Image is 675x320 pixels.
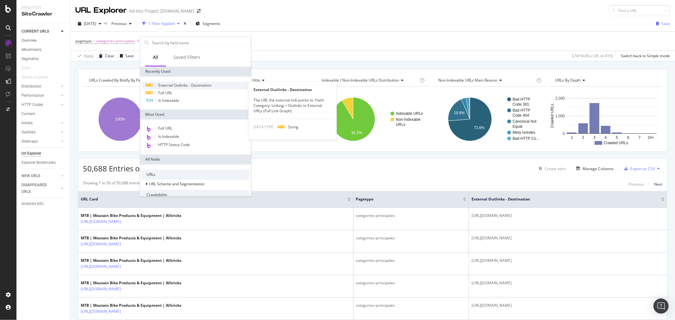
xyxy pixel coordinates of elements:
h4: URLs by Depth [554,75,657,85]
div: Showing 1 to 50 of 50,688 entries [83,180,141,188]
div: External Outlinks - Destination [248,87,336,92]
span: Indexable / Non-Indexable URLs distribution [322,77,399,83]
span: HTTP Status Code [158,142,190,147]
button: Switch back to Simple mode [618,51,670,61]
div: Overview [22,37,37,44]
div: Performance [22,92,44,99]
text: 73.8% [474,126,484,130]
button: Save [653,19,670,29]
a: Distribution [22,83,59,90]
text: 10+ [647,135,654,140]
h4: URLs Crawled By Botify By pagetype [88,75,191,85]
div: Inlinks [22,120,33,126]
button: Clear [97,51,115,61]
div: categories-principales [356,303,466,308]
span: pagetype [75,38,92,44]
text: Canonical Not [513,119,537,124]
text: Meta noindex [513,130,535,135]
svg: A chart. [549,92,662,147]
div: Open Intercom Messenger [653,298,669,314]
a: NEW URLS [22,173,59,179]
div: A chart. [199,92,313,147]
h4: Indexable / Non-Indexable URLs Distribution [321,75,418,85]
h4: URLs Crawled By Botify By http [204,75,307,85]
span: DATA TYPE: [253,124,274,129]
div: SiteCrawler [22,10,65,18]
div: Manage Columns [583,166,614,171]
button: 1 Filter Applied [140,19,182,29]
button: Save [117,51,134,61]
text: Bad HTTP [513,97,530,102]
svg: A chart. [316,92,429,147]
div: MTB | Moutain Bike Products & Equipment | Alltricks [81,213,181,218]
span: Non-Indexable URLs Main Reason [439,77,498,83]
a: [URL][DOMAIN_NAME] [81,218,121,225]
span: URLs by Depth [555,77,581,83]
a: Inlinks [22,120,59,126]
a: Content [22,111,66,117]
div: Url Explorer [22,150,41,157]
div: URL Explorer [75,5,127,16]
div: Crawlability [141,190,250,200]
text: Bad HTTP Co… [513,136,540,141]
div: Ad-Hoc Project: [DOMAIN_NAME] [129,8,194,14]
div: Analysis Info [22,200,44,207]
div: Previous [628,182,644,187]
div: [URL][DOMAIN_NAME] [472,280,665,286]
span: String [288,124,298,129]
a: Visits [22,65,37,71]
div: Segments [22,56,39,62]
span: Is Indexable [158,134,179,139]
div: [URL][DOMAIN_NAME] [472,258,665,263]
text: 4 [605,135,607,140]
a: Outlinks [22,129,59,136]
div: [URL][DOMAIN_NAME] [472,303,665,308]
text: 91.5% [352,131,362,135]
div: categories-principales [356,280,466,286]
text: 2,000 [555,96,565,101]
a: Performance [22,92,59,99]
text: Equal [513,124,522,129]
a: [URL][DOMAIN_NAME] [81,241,121,247]
a: Url Explorer [22,150,66,157]
span: pagetype [356,196,454,202]
div: Switch back to Simple mode [621,53,670,58]
input: Search by field name [151,38,249,47]
span: 50,688 Entries on 2,920 distinct URLs [83,163,214,174]
a: CURRENT URLS [22,28,59,35]
button: Previous [628,180,644,188]
div: DISAPPEARED URLS [22,182,53,195]
text: Indexable URLs [396,111,423,116]
a: Analysis Info [22,200,66,207]
span: URLs Crawled By Botify By pagetype [89,77,153,83]
svg: A chart. [433,92,546,147]
div: categories-principales [356,258,466,263]
span: vs [104,20,109,26]
text: 100% [116,117,125,121]
span: URL Card [81,196,346,202]
text: 1 [571,135,573,140]
div: Create alert [545,166,566,171]
span: Is Indexable [158,98,179,103]
div: MTB | Moutain Bike Products & Equipment | Alltricks [81,258,181,263]
a: Segments [22,56,66,62]
svg: A chart. [83,92,196,147]
text: Code 301 [513,102,529,107]
text: 5 [616,135,618,140]
div: Visits [22,65,31,71]
a: [URL][DOMAIN_NAME] [81,286,121,292]
span: Previous [109,21,127,26]
span: Segments [203,21,220,26]
div: Saved Filters [173,54,200,60]
div: Clear [105,53,115,58]
a: HTTP Codes [22,102,59,108]
div: MTB | Moutain Bike Products & Equipment | Alltricks [81,303,181,308]
div: Save [125,53,134,58]
div: arrow-right-arrow-left [197,9,201,13]
div: Explorer Bookmarks [22,159,56,166]
div: Search Engines [22,74,48,81]
input: Find a URL [609,5,670,16]
div: URLs [141,169,250,180]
